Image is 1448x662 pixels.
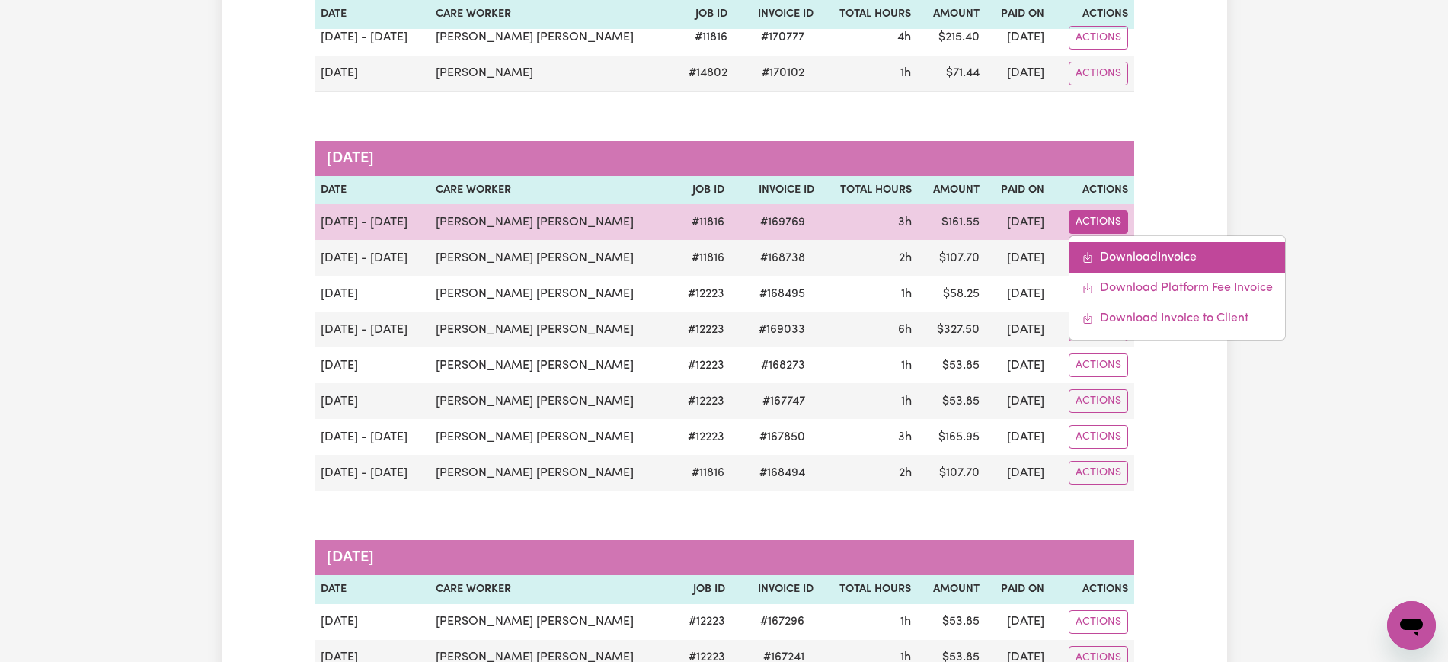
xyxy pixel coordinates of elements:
td: $ 58.25 [918,276,986,312]
td: [PERSON_NAME] [PERSON_NAME] [430,383,674,419]
button: Actions [1069,62,1128,85]
td: $ 107.70 [918,455,986,491]
td: # 11816 [674,204,730,240]
td: # 11816 [674,240,730,276]
td: # 12223 [674,383,730,419]
td: [DATE] - [DATE] [315,20,430,56]
button: Actions [1069,26,1128,50]
span: 1 hour [901,360,912,372]
span: 1 hour [900,67,911,79]
th: Care Worker [430,176,674,205]
button: Actions [1069,461,1128,485]
span: # 168495 [750,285,814,303]
span: 2 hours [899,252,912,264]
td: [PERSON_NAME] [PERSON_NAME] [430,20,674,56]
td: # 11816 [674,20,734,56]
td: $ 53.85 [918,347,986,383]
caption: [DATE] [315,141,1134,176]
td: [DATE] [986,419,1050,455]
th: Invoice ID [731,575,820,604]
td: [DATE] - [DATE] [315,455,430,491]
td: [DATE] [986,204,1050,240]
td: [DATE] - [DATE] [315,312,430,347]
span: 6 hours [898,324,912,336]
span: 1 hour [900,616,911,628]
td: # 12223 [674,419,730,455]
span: 1 hour [901,288,912,300]
td: [DATE] [986,240,1050,276]
a: Download invoice to CS #169769 [1069,303,1285,334]
th: Total Hours [820,575,917,604]
th: Amount [917,575,986,604]
caption: [DATE] [315,540,1134,575]
td: # 12223 [674,604,731,640]
td: [DATE] - [DATE] [315,204,430,240]
div: Actions [1069,235,1286,341]
td: [PERSON_NAME] [PERSON_NAME] [430,240,674,276]
td: [DATE] [986,20,1050,56]
td: # 14802 [674,56,734,92]
button: Actions [1069,610,1128,634]
span: 3 hours [898,431,912,443]
span: # 168273 [752,357,814,375]
td: [PERSON_NAME] [PERSON_NAME] [430,455,674,491]
td: $ 327.50 [918,312,986,347]
td: $ 53.85 [918,383,986,419]
span: # 169769 [751,213,814,232]
th: Actions [1050,176,1133,205]
button: Actions [1069,389,1128,413]
td: [DATE] [986,347,1050,383]
td: [DATE] [986,312,1050,347]
button: Actions [1069,425,1128,449]
td: $ 107.70 [918,240,986,276]
th: Date [315,176,430,205]
span: # 167747 [753,392,814,411]
td: [DATE] [986,455,1050,491]
td: [DATE] [315,347,430,383]
td: [PERSON_NAME] [PERSON_NAME] [430,419,674,455]
th: Total Hours [820,176,918,205]
span: # 168738 [751,249,814,267]
td: [DATE] - [DATE] [315,419,430,455]
span: 2 hours [899,467,912,479]
span: 1 hour [901,395,912,408]
th: Care Worker [430,575,674,604]
td: [PERSON_NAME] [PERSON_NAME] [430,204,674,240]
td: # 12223 [674,312,730,347]
td: [DATE] [986,604,1050,640]
span: # 170777 [752,28,814,46]
td: $ 53.85 [917,604,986,640]
a: Download platform fee #169769 [1069,273,1285,303]
td: [DATE] [315,604,430,640]
td: [PERSON_NAME] [430,56,674,92]
button: Actions [1069,210,1128,234]
span: # 167296 [751,612,814,631]
td: [DATE] [986,56,1050,92]
th: Amount [918,176,986,205]
td: # 12223 [674,347,730,383]
th: Invoice ID [730,176,820,205]
span: 3 hours [898,216,912,229]
span: 4 hours [897,31,911,43]
th: Paid On [986,176,1050,205]
td: [DATE] [986,276,1050,312]
td: [DATE] [315,56,430,92]
td: [PERSON_NAME] [PERSON_NAME] [430,604,674,640]
td: [DATE] [986,383,1050,419]
th: Paid On [986,575,1050,604]
td: $ 165.95 [918,419,986,455]
td: # 12223 [674,276,730,312]
td: $ 215.40 [917,20,986,56]
th: Actions [1050,575,1134,604]
a: Download invoice #169769 [1069,242,1285,273]
td: [DATE] - [DATE] [315,240,430,276]
iframe: Button to launch messaging window [1387,601,1436,650]
td: $ 71.44 [917,56,986,92]
td: [PERSON_NAME] [PERSON_NAME] [430,347,674,383]
span: # 167850 [750,428,814,446]
td: $ 161.55 [918,204,986,240]
th: Date [315,575,430,604]
span: # 168494 [750,464,814,482]
span: # 169033 [750,321,814,339]
th: Job ID [674,176,730,205]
